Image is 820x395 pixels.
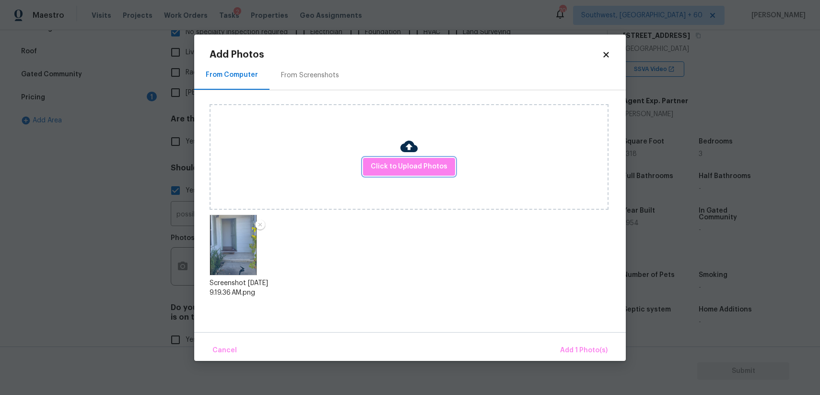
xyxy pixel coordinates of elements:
img: Cloud Upload Icon [400,138,418,155]
button: Click to Upload Photos [363,158,455,176]
div: From Computer [206,70,258,80]
button: Cancel [209,340,241,361]
h2: Add Photos [210,50,602,60]
span: Add 1 Photo(s) [560,345,608,357]
button: Add 1 Photo(s) [556,340,611,361]
span: Click to Upload Photos [371,161,447,173]
span: Cancel [212,345,237,357]
div: Screenshot [DATE] 9.19.36 AM.png [210,278,270,298]
div: From Screenshots [281,71,339,80]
